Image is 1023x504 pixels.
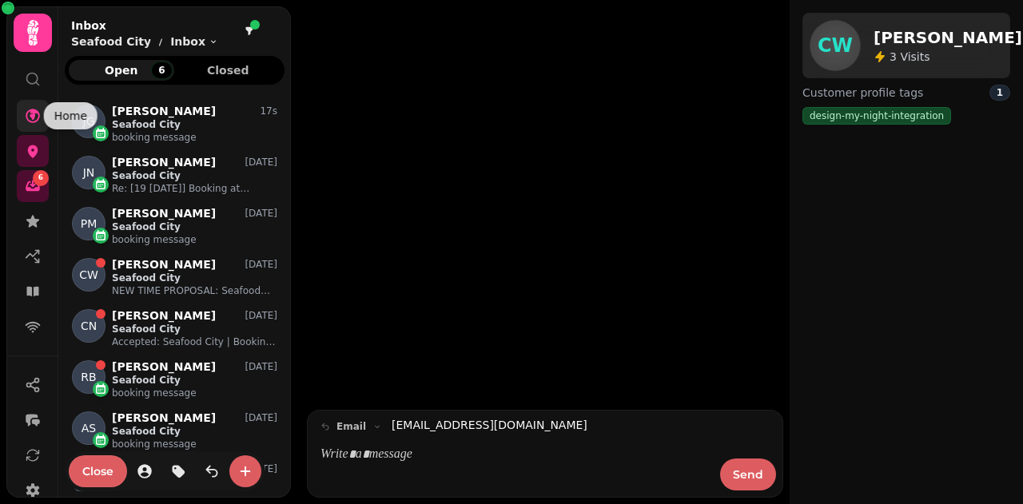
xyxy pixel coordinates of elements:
[79,267,98,283] span: CW
[112,387,277,399] p: booking message
[112,131,277,144] p: booking message
[112,156,216,169] p: [PERSON_NAME]
[240,22,259,41] button: filter
[65,97,285,491] div: grid
[71,34,218,50] nav: breadcrumb
[81,369,96,385] span: RB
[890,50,900,63] span: 3
[38,173,43,184] span: 6
[112,309,216,323] p: [PERSON_NAME]
[112,374,277,387] p: Seafood City
[82,466,113,477] span: Close
[112,182,277,195] p: Re: [19 [DATE]] Booking at [GEOGRAPHIC_DATA] for 7 people
[189,65,269,76] span: Closed
[162,455,194,487] button: tag-thread
[151,62,172,79] div: 6
[229,455,261,487] button: create-convo
[81,318,97,334] span: CN
[260,105,277,117] p: 17s
[112,105,216,118] p: [PERSON_NAME]
[17,170,49,202] a: 6
[818,36,853,55] span: CW
[69,60,174,81] button: Open6
[245,309,277,322] p: [DATE]
[112,335,277,348] p: Accepted: Seafood City | Booking for Charlotte @ [DATE] 11:30am - 1pm (BST) ([EMAIL_ADDRESS][DOMA...
[112,272,277,284] p: Seafood City
[112,438,277,450] p: booking message
[245,411,277,424] p: [DATE]
[112,411,216,425] p: [PERSON_NAME]
[112,118,277,131] p: Seafood City
[112,233,277,246] p: booking message
[112,207,216,220] p: [PERSON_NAME]
[245,207,277,220] p: [DATE]
[44,102,98,129] div: Home
[314,417,388,436] button: email
[176,60,281,81] button: Closed
[874,26,1022,49] h2: [PERSON_NAME]
[112,323,277,335] p: Seafood City
[83,165,95,181] span: JN
[196,455,228,487] button: is-read
[112,220,277,233] p: Seafood City
[989,85,1010,101] div: 1
[112,425,277,438] p: Seafood City
[81,216,98,232] span: PM
[802,107,951,125] div: design-my-night-integration
[112,284,277,297] p: NEW TIME PROPOSAL: Seafood City | Booking for [GEOGRAPHIC_DATA]
[733,469,763,480] span: Send
[112,169,277,182] p: Seafood City
[802,85,923,101] span: Customer profile tags
[720,458,776,490] button: Send
[82,420,96,436] span: AS
[71,18,218,34] h2: Inbox
[392,417,587,434] a: [EMAIL_ADDRESS][DOMAIN_NAME]
[69,455,127,487] button: Close
[82,65,161,76] span: Open
[890,49,930,65] p: Visits
[245,156,277,169] p: [DATE]
[112,360,216,374] p: [PERSON_NAME]
[170,34,218,50] button: Inbox
[112,258,216,272] p: [PERSON_NAME]
[71,34,151,50] p: Seafood City
[245,360,277,373] p: [DATE]
[245,258,277,271] p: [DATE]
